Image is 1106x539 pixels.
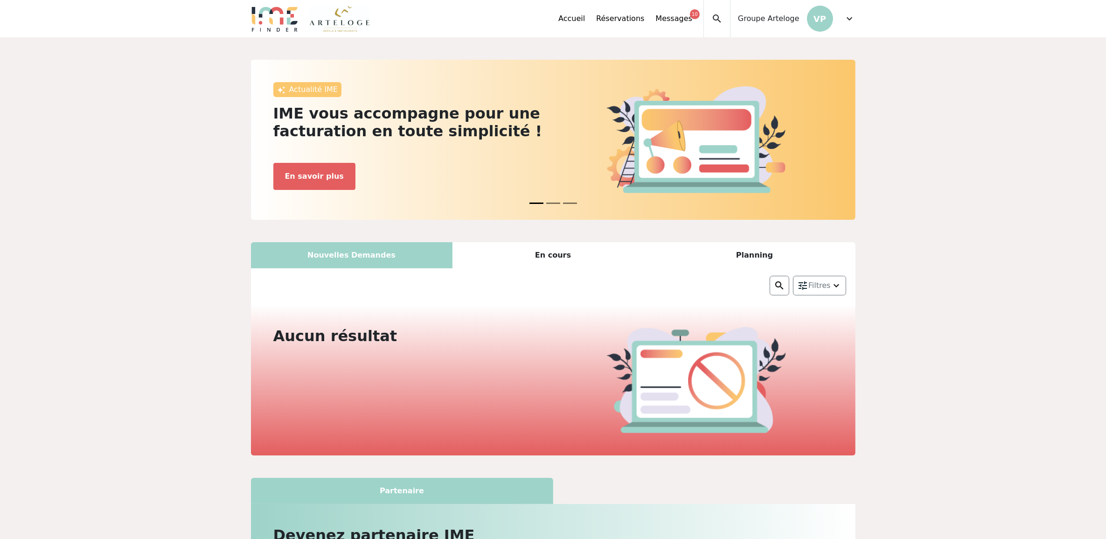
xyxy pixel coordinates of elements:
button: News 0 [529,198,543,209]
a: Réservations [596,13,644,24]
div: En cours [452,242,654,268]
div: 10 [690,9,700,19]
img: cancel.png [606,327,786,433]
img: setting.png [797,280,808,291]
img: arrow_down.png [831,280,842,291]
a: Messages10 [656,13,692,24]
img: awesome.png [277,86,285,94]
img: actu.png [606,86,786,193]
button: News 2 [563,198,577,209]
div: Planning [654,242,856,268]
span: search [711,13,723,24]
div: Actualité IME [273,82,341,97]
p: VP [807,6,833,32]
h2: Aucun résultat [273,327,548,345]
span: expand_more [844,13,856,24]
a: Accueil [558,13,585,24]
button: News 1 [546,198,560,209]
div: Nouvelles Demandes [251,242,452,268]
button: En savoir plus [273,163,355,190]
span: Groupe Arteloge [738,13,800,24]
img: Logo.png [251,6,299,32]
span: Filtres [808,280,831,291]
img: search.png [774,280,785,291]
h2: IME vous accompagne pour une facturation en toute simplicité ! [273,105,548,140]
div: Partenaire [251,478,553,504]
